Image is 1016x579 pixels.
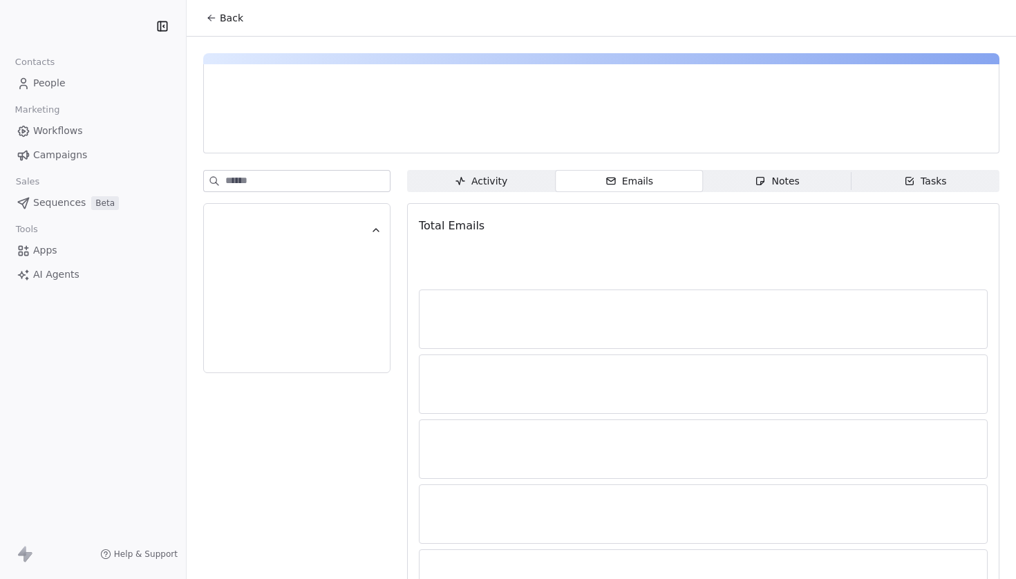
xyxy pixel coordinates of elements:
span: Apps [33,243,57,258]
span: Sales [10,171,46,192]
a: Help & Support [100,549,178,560]
a: People [11,72,175,95]
a: SequencesBeta [11,191,175,214]
span: Total Emails [419,219,485,232]
span: Help & Support [114,549,178,560]
span: Marketing [9,99,66,120]
span: Sequences [33,196,86,210]
a: AI Agents [11,263,175,286]
a: Workflows [11,120,175,142]
span: Campaigns [33,148,87,162]
a: Apps [11,239,175,262]
span: Back [220,11,243,25]
span: AI Agents [33,267,79,282]
span: People [33,76,66,91]
a: Campaigns [11,144,175,167]
span: Beta [91,196,119,210]
span: Workflows [33,124,83,138]
div: Activity [455,174,507,189]
span: Tools [10,219,44,240]
div: Notes [755,174,799,189]
div: Tasks [904,174,947,189]
span: Contacts [9,52,61,73]
button: Back [198,6,252,30]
